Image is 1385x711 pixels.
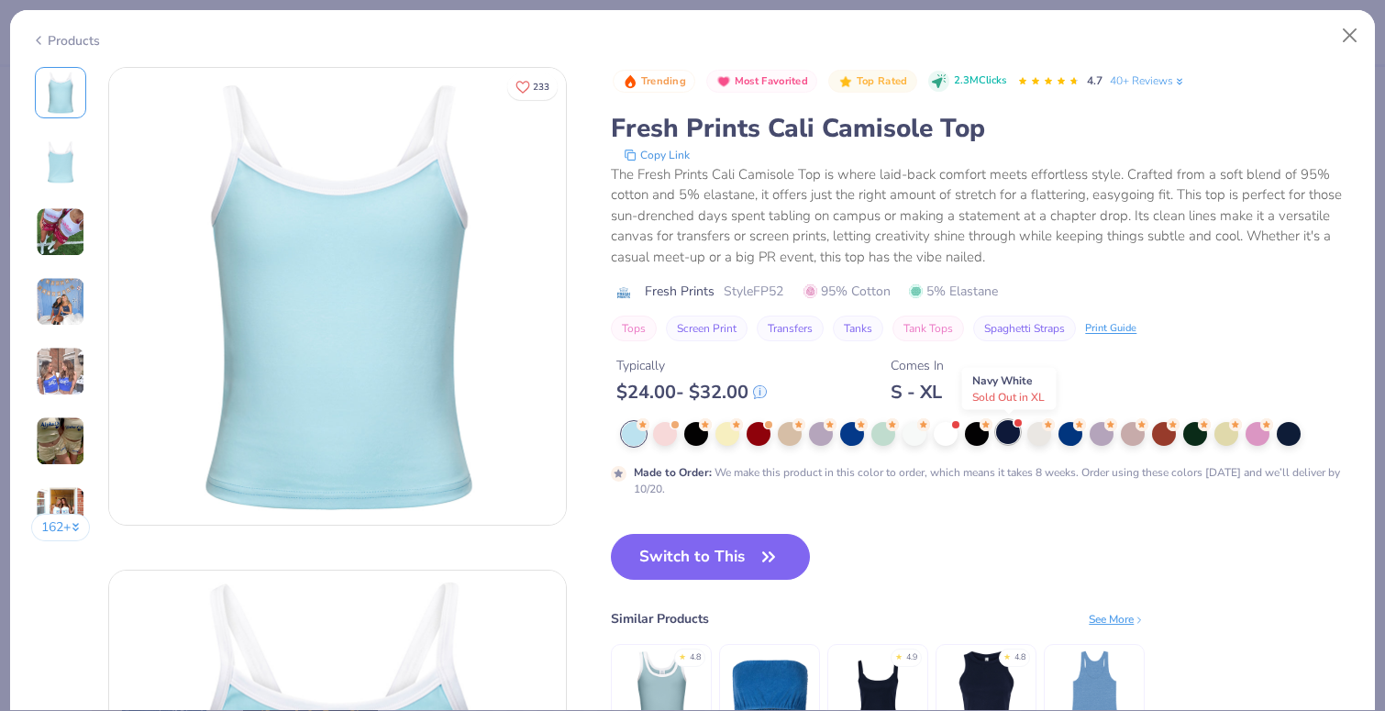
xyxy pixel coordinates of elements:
[616,356,767,375] div: Typically
[1087,73,1102,88] span: 4.7
[1085,321,1136,337] div: Print Guide
[613,70,695,94] button: Badge Button
[724,282,783,301] span: Style FP52
[1003,651,1011,659] div: ★
[507,73,558,100] button: Like
[36,207,85,257] img: User generated content
[618,146,695,164] button: copy to clipboard
[31,514,91,541] button: 162+
[1014,651,1025,664] div: 4.8
[1110,72,1186,89] a: 40+ Reviews
[31,31,100,50] div: Products
[36,277,85,327] img: User generated content
[616,381,767,404] div: $ 24.00 - $ 32.00
[906,651,917,664] div: 4.9
[39,71,83,115] img: Front
[634,464,1345,497] div: We make this product in this color to order, which means it takes 8 weeks. Order using these colo...
[972,390,1045,405] span: Sold Out in XL
[690,651,701,664] div: 4.8
[895,651,903,659] div: ★
[1017,67,1080,96] div: 4.7 Stars
[1089,611,1145,628] div: See More
[891,356,944,375] div: Comes In
[838,74,853,89] img: Top Rated sort
[857,76,908,86] span: Top Rated
[962,368,1057,410] div: Navy White
[679,651,686,659] div: ★
[611,609,709,628] div: Similar Products
[533,83,549,92] span: 233
[892,316,964,341] button: Tank Tops
[954,73,1006,89] span: 2.3M Clicks
[973,316,1076,341] button: Spaghetti Straps
[39,140,83,184] img: Back
[1333,18,1368,53] button: Close
[109,68,566,525] img: Front
[36,347,85,396] img: User generated content
[641,76,686,86] span: Trending
[623,74,637,89] img: Trending sort
[645,282,715,301] span: Fresh Prints
[36,486,85,536] img: User generated content
[909,282,998,301] span: 5% Elastane
[716,74,731,89] img: Most Favorited sort
[634,465,712,480] strong: Made to Order :
[36,417,85,466] img: User generated content
[757,316,824,341] button: Transfers
[891,381,944,404] div: S - XL
[611,285,636,300] img: brand logo
[706,70,817,94] button: Badge Button
[666,316,748,341] button: Screen Print
[735,76,808,86] span: Most Favorited
[828,70,916,94] button: Badge Button
[611,164,1354,268] div: The Fresh Prints Cali Camisole Top is where laid-back comfort meets effortless style. Crafted fro...
[611,111,1354,146] div: Fresh Prints Cali Camisole Top
[833,316,883,341] button: Tanks
[803,282,891,301] span: 95% Cotton
[611,316,657,341] button: Tops
[611,534,810,580] button: Switch to This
